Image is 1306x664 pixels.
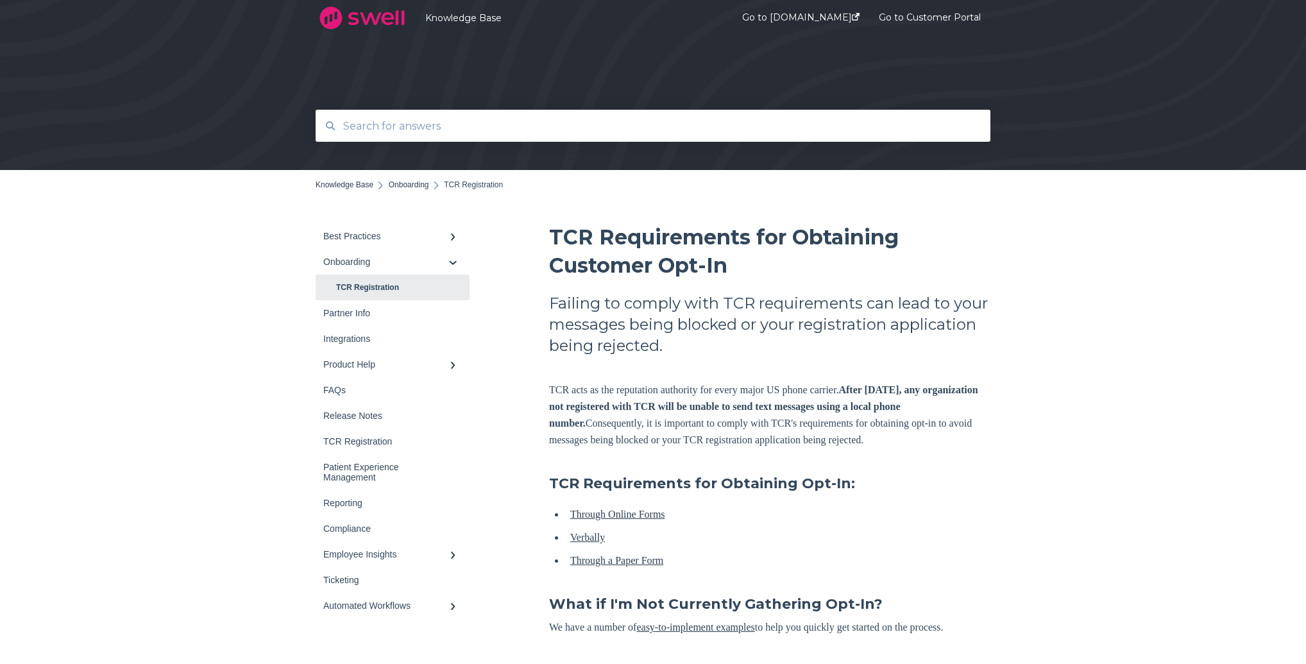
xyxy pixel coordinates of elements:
[549,382,990,448] p: TCR acts as the reputation authority for every major US phone carrier. Consequently, it is import...
[570,532,605,543] a: Verbally
[549,595,990,614] h3: What if I'm Not Currently Gathering Opt-In?
[316,403,470,429] a: Release Notes
[389,180,429,189] a: Onboarding
[323,411,449,421] div: Release Notes
[323,257,449,267] div: Onboarding
[323,600,449,611] div: Automated Workflows
[323,334,449,344] div: Integrations
[549,225,899,278] span: TCR Requirements for Obtaining Customer Opt-In
[323,498,449,508] div: Reporting
[323,436,449,447] div: TCR Registration
[316,516,470,541] a: Compliance
[316,300,470,326] a: Partner Info
[570,555,663,566] a: Through a Paper Form
[323,359,449,370] div: Product Help
[316,352,470,377] a: Product Help
[323,385,449,395] div: FAQs
[549,619,990,636] p: We have a number of to help you quickly get started on the process.
[323,462,449,482] div: Patient Experience Management
[316,377,470,403] a: FAQs
[636,622,754,633] a: easy-to-implement examples
[323,231,449,241] div: Best Practices
[323,549,449,559] div: Employee Insights
[335,112,971,140] input: Search for answers
[316,593,470,618] a: Automated Workflows
[323,308,449,318] div: Partner Info
[316,275,470,300] a: TCR Registration
[316,567,470,593] a: Ticketing
[316,454,470,490] a: Patient Experience Management
[316,490,470,516] a: Reporting
[316,326,470,352] a: Integrations
[570,509,665,520] a: Through Online Forms
[316,180,373,189] a: Knowledge Base
[549,293,990,356] h2: Failing to comply with TCR requirements can lead to your messages being blocked or your registrat...
[316,429,470,454] a: TCR Registration
[323,524,449,534] div: Compliance
[425,12,704,24] a: Knowledge Base
[444,180,503,189] span: TCR Registration
[316,2,409,34] img: company logo
[316,541,470,567] a: Employee Insights
[316,223,470,249] a: Best Practices
[549,474,990,493] h3: TCR Requirements for Obtaining Opt-In:
[549,384,978,429] strong: After [DATE], any organization not registered with TCR will be unable to send text messages using...
[323,575,449,585] div: Ticketing
[316,249,470,275] a: Onboarding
